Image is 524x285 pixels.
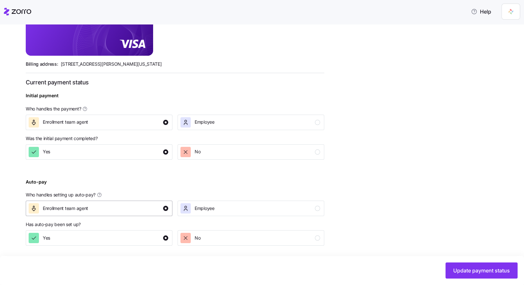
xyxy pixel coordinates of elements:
[195,148,200,155] span: No
[26,221,81,228] span: Has auto-pay been set up?
[195,235,200,241] span: No
[26,135,97,142] span: Was the initial payment completed?
[26,78,324,86] h3: Current payment status
[26,106,81,112] span: Who handles the payment?
[506,6,516,17] img: 5711ede7-1a95-4d76-b346-8039fc8124a1-1741415864132.png
[26,192,96,198] span: Who handles setting up auto-pay?
[446,262,518,279] button: Update payment status
[466,5,496,18] button: Help
[453,267,510,274] span: Update payment status
[26,92,59,104] div: Initial payment
[43,205,88,212] span: Enrollment team agent
[195,119,215,125] span: Employee
[61,61,162,67] span: [STREET_ADDRESS][PERSON_NAME][US_STATE]
[471,8,491,15] span: Help
[195,205,215,212] span: Employee
[26,178,47,191] div: Auto-pay
[43,235,50,241] span: Yes
[43,119,88,125] span: Enrollment team agent
[43,148,50,155] span: Yes
[26,61,58,67] span: Billing address:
